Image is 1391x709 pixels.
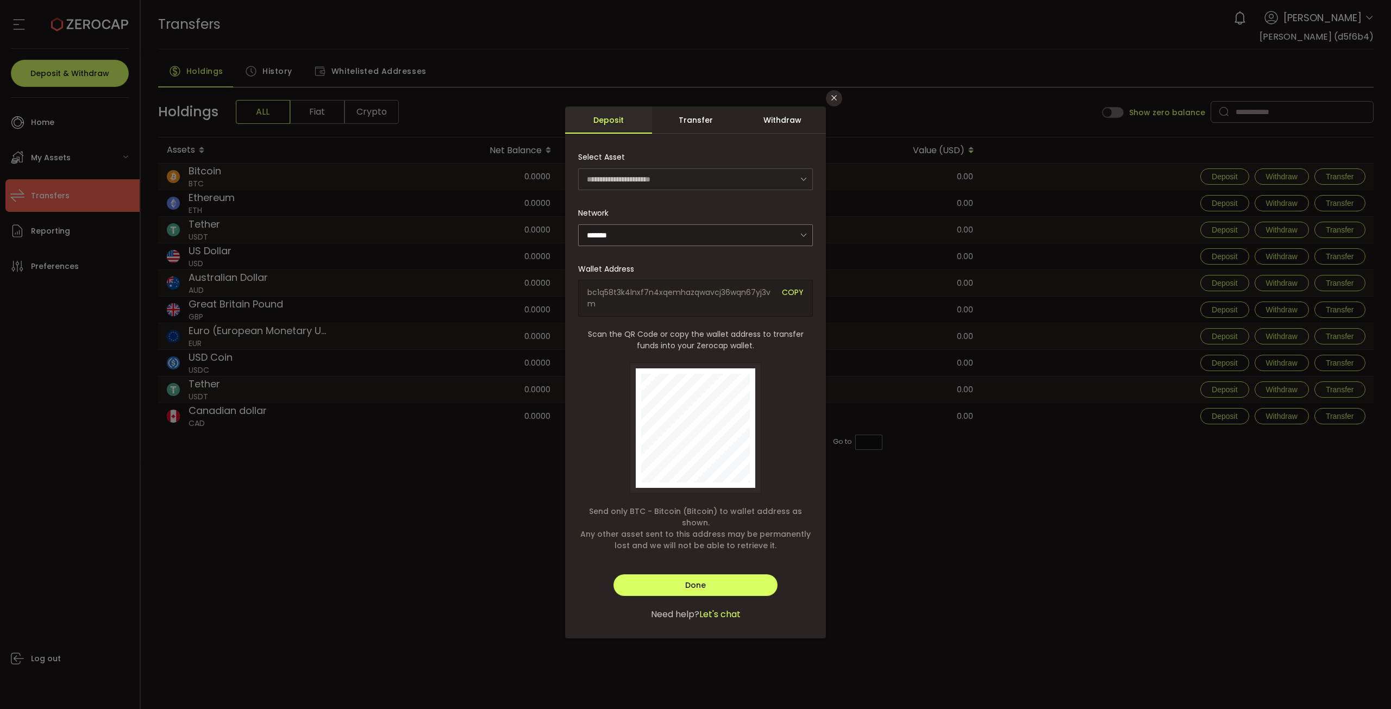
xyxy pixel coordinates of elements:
[578,152,631,162] label: Select Asset
[782,287,804,310] span: COPY
[826,90,842,106] button: Close
[578,329,813,352] span: Scan the QR Code or copy the wallet address to transfer funds into your Zerocap wallet.
[685,580,706,591] span: Done
[565,106,652,134] div: Deposit
[565,106,826,638] div: dialog
[651,608,699,621] span: Need help?
[578,263,641,274] label: Wallet Address
[699,608,741,621] span: Let's chat
[587,287,774,310] span: bc1q58t3k4lnxf7n4xqemhazqwavcj36wqn67yj3vm
[578,529,813,551] span: Any other asset sent to this address may be permanently lost and we will not be able to retrieve it.
[578,208,615,218] label: Network
[1264,592,1391,709] iframe: Chat Widget
[739,106,826,134] div: Withdraw
[652,106,739,134] div: Transfer
[613,574,778,596] button: Done
[578,506,813,529] span: Send only BTC - Bitcoin (Bitcoin) to wallet address as shown.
